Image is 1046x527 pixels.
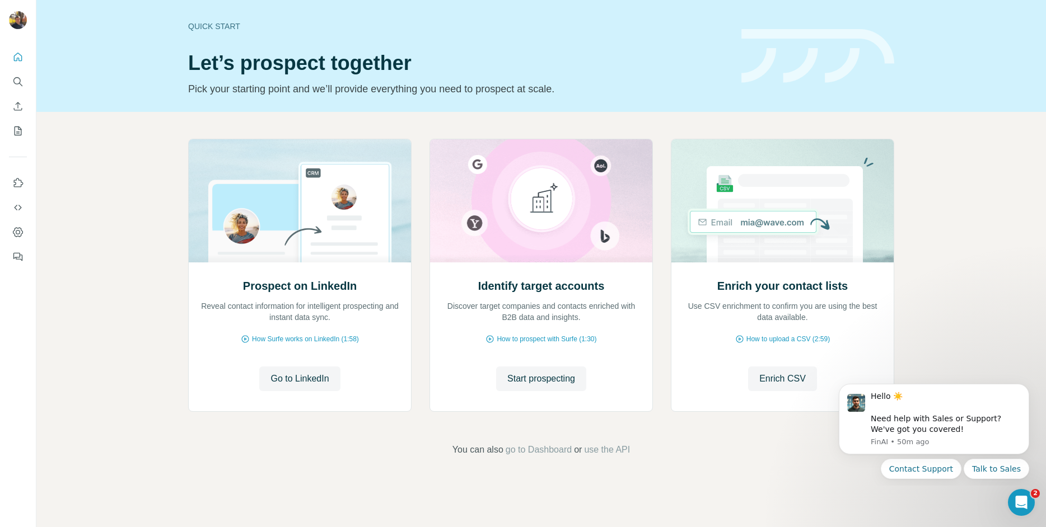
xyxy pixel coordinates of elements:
img: Enrich your contact lists [671,139,894,262]
img: Prospect on LinkedIn [188,139,412,262]
span: How to prospect with Surfe (1:30) [497,334,596,344]
h1: Let’s prospect together [188,52,728,74]
button: Quick start [9,47,27,67]
p: Discover target companies and contacts enriched with B2B data and insights. [441,300,641,323]
button: Feedback [9,247,27,267]
p: Use CSV enrichment to confirm you are using the best data available. [683,300,882,323]
button: use the API [584,443,630,457]
span: Enrich CSV [759,372,806,385]
p: Reveal contact information for intelligent prospecting and instant data sync. [200,300,400,323]
button: go to Dashboard [506,443,572,457]
h2: Prospect on LinkedIn [243,278,357,294]
img: Avatar [9,11,27,29]
button: My lists [9,121,27,141]
button: Enrich CSV [9,96,27,116]
span: Start prospecting [507,372,575,385]
span: 2 [1031,489,1040,498]
h2: Identify target accounts [478,278,605,294]
span: How to upload a CSV (2:59) [746,334,830,344]
button: Use Surfe on LinkedIn [9,173,27,193]
img: banner [741,29,894,83]
img: Identify target accounts [429,139,653,262]
span: You can also [452,443,503,457]
iframe: Intercom live chat [1008,489,1035,516]
p: Pick your starting point and we’ll provide everything you need to prospect at scale. [188,81,728,97]
span: How Surfe works on LinkedIn (1:58) [252,334,359,344]
div: Quick start [188,21,728,32]
button: Use Surfe API [9,197,27,218]
h2: Enrich your contact lists [717,278,848,294]
button: Search [9,72,27,92]
button: Go to LinkedIn [259,366,340,391]
iframe: Intercom notifications message [822,364,1046,486]
button: Start prospecting [496,366,586,391]
button: Enrich CSV [748,366,817,391]
button: Dashboard [9,222,27,242]
span: or [574,443,582,457]
span: Go to LinkedIn [270,372,329,385]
